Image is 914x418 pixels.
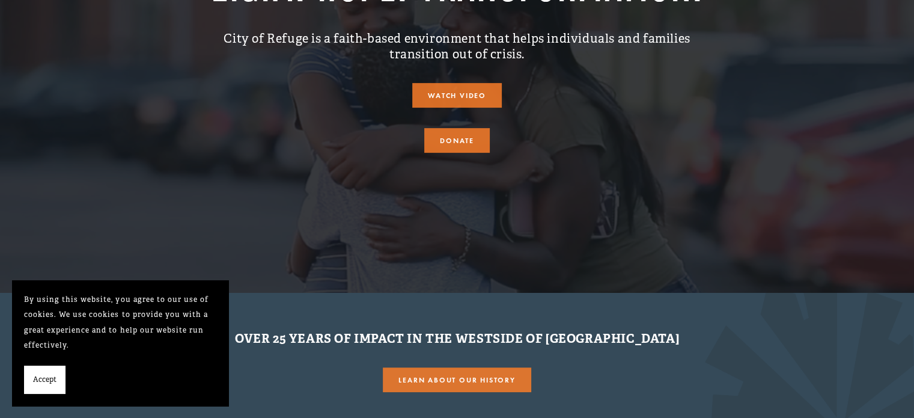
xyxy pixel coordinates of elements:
[383,367,531,392] a: Learn About our History
[12,280,228,407] section: Cookie banner
[33,372,56,388] span: Accept
[412,83,502,108] a: Watch Video
[196,31,718,63] h3: City of Refuge is a faith-based environment that helps individuals and families transition out of...
[424,128,490,153] a: Donate
[235,331,679,346] strong: OVER 25 YEARS OF IMPACT IN THE WESTSIDE OF [GEOGRAPHIC_DATA]
[24,366,66,395] button: Accept
[24,292,216,354] p: By using this website, you agree to our use of cookies. We use cookies to provide you with a grea...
